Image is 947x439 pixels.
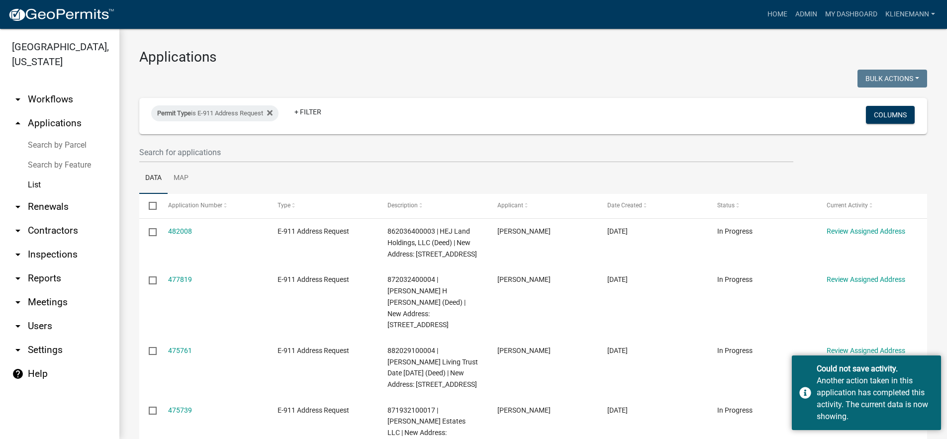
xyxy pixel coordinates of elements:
span: In Progress [717,275,753,283]
i: arrow_drop_down [12,296,24,308]
span: E-911 Address Request [278,275,349,283]
a: 482008 [168,227,192,235]
a: Review Assigned Address [827,347,905,354]
a: 477819 [168,275,192,283]
i: arrow_drop_down [12,320,24,332]
datatable-header-cell: Type [268,194,378,218]
datatable-header-cell: Current Activity [817,194,927,218]
span: E-911 Address Request [278,227,349,235]
span: 882029100004 | Chad J McDonald Living Trust Date October 21, 2024 (Deed) | New Address: 20499 Co ... [387,347,478,388]
span: Current Activity [827,202,868,209]
datatable-header-cell: Description [378,194,488,218]
i: arrow_drop_down [12,344,24,356]
span: In Progress [717,347,753,354]
a: 475761 [168,347,192,354]
div: is E-911 Address Request [151,105,279,121]
a: Review Assigned Address [827,227,905,235]
datatable-header-cell: Applicant [488,194,598,218]
span: Type [278,202,290,209]
i: arrow_drop_down [12,272,24,284]
datatable-header-cell: Select [139,194,158,218]
span: 09/09/2025 [607,347,628,354]
span: Lori Kohart [497,227,551,235]
a: Map [168,163,194,194]
span: Kendall Lienemann [497,347,551,354]
i: arrow_drop_up [12,117,24,129]
button: Bulk Actions [857,70,927,88]
i: arrow_drop_down [12,201,24,213]
span: 09/12/2025 [607,275,628,283]
span: Status [717,202,735,209]
i: arrow_drop_down [12,249,24,261]
a: + Filter [286,103,329,121]
datatable-header-cell: Date Created [598,194,708,218]
button: Columns [866,106,915,124]
div: Another action taken in this application has completed this activity. The current data is now sho... [817,375,934,423]
span: Applicant [497,202,523,209]
span: 09/22/2025 [607,227,628,235]
span: Lori Kohart [497,406,551,414]
a: 475739 [168,406,192,414]
a: My Dashboard [821,5,881,24]
span: Permit Type [157,109,191,117]
span: Application Number [168,202,222,209]
span: Date Created [607,202,642,209]
i: help [12,368,24,380]
datatable-header-cell: Status [707,194,817,218]
span: E-911 Address Request [278,406,349,414]
h3: Applications [139,49,927,66]
span: In Progress [717,227,753,235]
a: Data [139,163,168,194]
input: Search for applications [139,142,793,163]
span: E-911 Address Request [278,347,349,354]
span: 872032400004 | Broer, Lowell H Broer, Eunice J (Deed) | New Address: 25563 Co Hwy D55 [387,275,466,329]
datatable-header-cell: Application Number [158,194,268,218]
i: arrow_drop_down [12,93,24,105]
span: 09/09/2025 [607,406,628,414]
a: Admin [791,5,821,24]
i: arrow_drop_down [12,225,24,237]
span: Description [387,202,418,209]
span: 862036400003 | HEJ Land Holdings, LLC (Deed) | New Address: 33565 T Ave [387,227,477,258]
span: Lori Kohart [497,275,551,283]
a: Home [763,5,791,24]
div: Could not save activity. [817,363,934,375]
a: Review Assigned Address [827,275,905,283]
a: klienemann [881,5,939,24]
span: In Progress [717,406,753,414]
